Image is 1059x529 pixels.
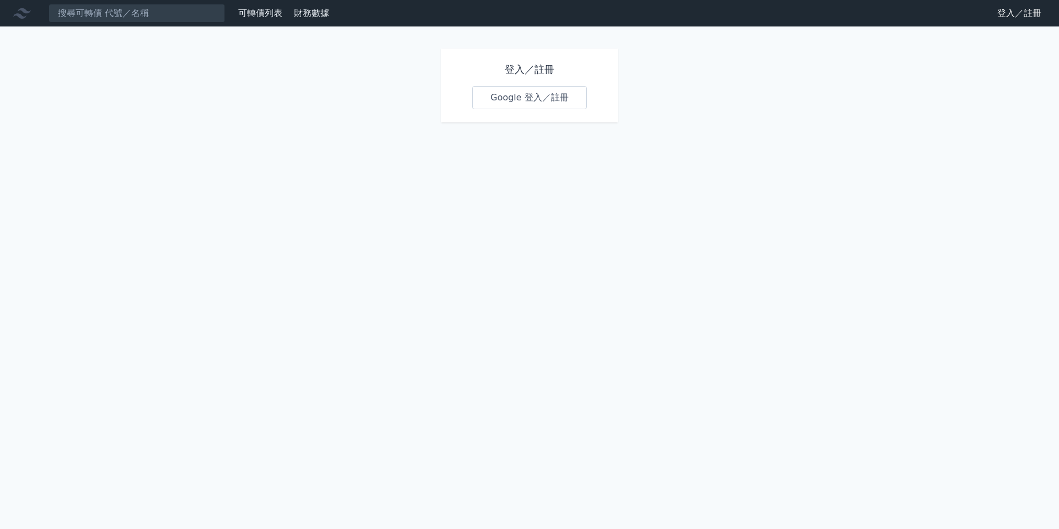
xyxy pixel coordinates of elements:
[472,86,587,109] a: Google 登入／註冊
[238,8,282,18] a: 可轉債列表
[294,8,329,18] a: 財務數據
[988,4,1050,22] a: 登入／註冊
[49,4,225,23] input: 搜尋可轉債 代號／名稱
[472,62,587,77] h1: 登入／註冊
